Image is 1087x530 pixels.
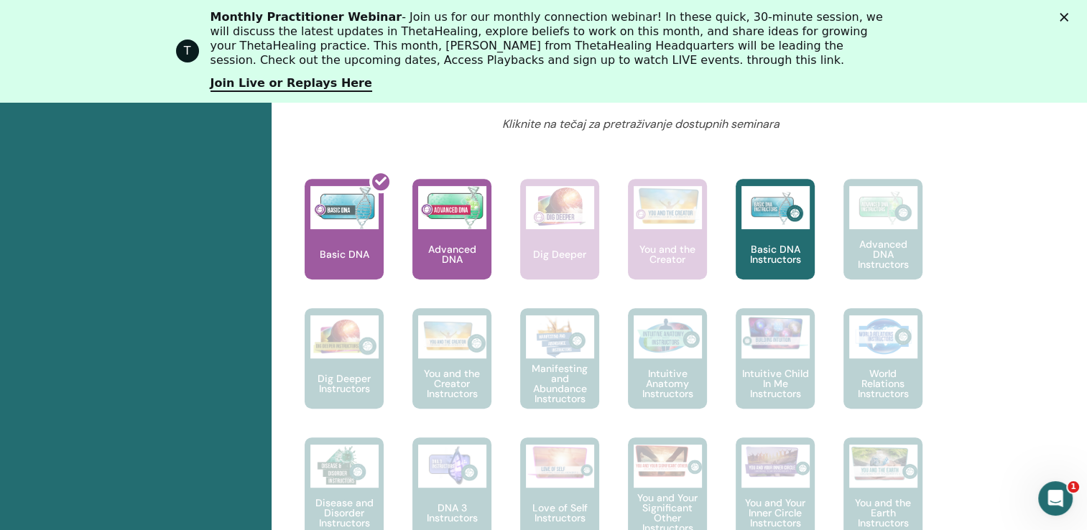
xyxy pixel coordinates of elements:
[526,186,594,229] img: Dig Deeper
[628,368,707,399] p: Intuitive Anatomy Instructors
[843,179,922,308] a: Advanced DNA Instructors Advanced DNA Instructors
[634,186,702,226] img: You and the Creator
[520,308,599,437] a: Manifesting and Abundance Instructors Manifesting and Abundance Instructors
[520,179,599,308] a: Dig Deeper Dig Deeper
[849,315,917,358] img: World Relations Instructors
[418,445,486,488] img: DNA 3 Instructors
[741,445,810,479] img: You and Your Inner Circle Instructors
[527,249,592,259] p: Dig Deeper
[211,76,372,92] a: Join Live or Replays Here
[176,39,199,62] div: Profile image for ThetaHealing
[849,445,917,482] img: You and the Earth Instructors
[211,10,402,24] b: Monthly Practitioner Webinar
[526,315,594,358] img: Manifesting and Abundance Instructors
[843,368,922,399] p: World Relations Instructors
[305,498,384,528] p: Disease and Disorder Instructors
[356,116,925,133] p: Kliknite na tečaj za pretraživanje dostupnih seminara
[634,315,702,358] img: Intuitive Anatomy Instructors
[1060,13,1074,22] div: Zatvori
[1068,481,1079,493] span: 1
[310,445,379,488] img: Disease and Disorder Instructors
[305,308,384,437] a: Dig Deeper Instructors Dig Deeper Instructors
[628,244,707,264] p: You and the Creator
[310,186,379,229] img: Basic DNA
[843,239,922,269] p: Advanced DNA Instructors
[736,498,815,528] p: You and Your Inner Circle Instructors
[741,315,810,350] img: Intuitive Child In Me Instructors
[843,498,922,528] p: You and the Earth Instructors
[305,373,384,394] p: Dig Deeper Instructors
[736,308,815,437] a: Intuitive Child In Me Instructors Intuitive Child In Me Instructors
[412,368,491,399] p: You and the Creator Instructors
[736,179,815,308] a: Basic DNA Instructors Basic DNA Instructors
[412,503,491,523] p: DNA 3 Instructors
[849,186,917,229] img: Advanced DNA Instructors
[741,186,810,229] img: Basic DNA Instructors
[412,308,491,437] a: You and the Creator Instructors You and the Creator Instructors
[520,363,599,404] p: Manifesting and Abundance Instructors
[310,315,379,358] img: Dig Deeper Instructors
[736,368,815,399] p: Intuitive Child In Me Instructors
[418,186,486,229] img: Advanced DNA
[634,445,702,477] img: You and Your Significant Other Instructors
[843,308,922,437] a: World Relations Instructors World Relations Instructors
[418,315,486,358] img: You and the Creator Instructors
[628,179,707,308] a: You and the Creator You and the Creator
[526,445,594,480] img: Love of Self Instructors
[412,179,491,308] a: Advanced DNA Advanced DNA
[520,503,599,523] p: Love of Self Instructors
[1038,481,1073,516] iframe: Intercom live chat
[412,244,491,264] p: Advanced DNA
[736,244,815,264] p: Basic DNA Instructors
[211,10,889,68] div: - Join us for our monthly connection webinar! In these quick, 30-minute session, we will discuss ...
[628,308,707,437] a: Intuitive Anatomy Instructors Intuitive Anatomy Instructors
[305,179,384,308] a: Basic DNA Basic DNA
